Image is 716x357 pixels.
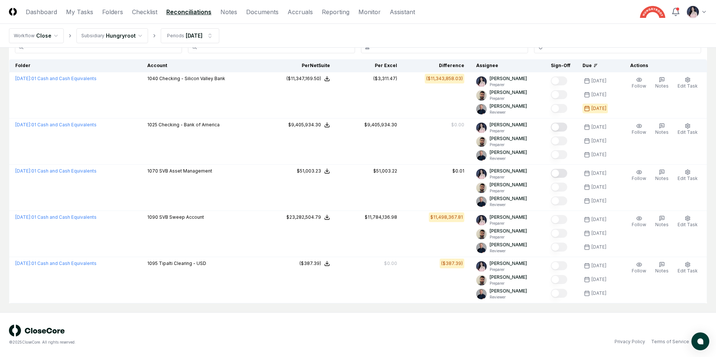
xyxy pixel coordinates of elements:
span: [DATE] : [15,260,31,266]
p: Reviewer [490,202,527,208]
div: ($11,343,858.03) [426,75,463,82]
span: 1070 [147,168,158,174]
button: Follow [630,75,648,91]
button: Edit Task [676,168,699,183]
button: Mark complete [551,183,567,192]
p: [PERSON_NAME] [490,149,527,156]
p: [PERSON_NAME] [490,214,527,221]
th: Per NetSuite [269,59,336,72]
button: Follow [630,214,648,230]
img: ACg8ocLvq7MjQV6RZF1_Z8o96cGG_vCwfvrLdMx8PuJaibycWA8ZaAE=s96-c [476,150,487,161]
div: [DATE] [591,170,606,177]
div: © 2025 CloseCore. All rights reserved. [9,339,358,345]
nav: breadcrumb [9,28,219,43]
p: Preparer [490,82,527,88]
div: Subsidiary [81,32,104,39]
span: Edit Task [678,222,698,227]
span: Notes [655,83,669,89]
th: Difference [403,59,470,72]
p: [PERSON_NAME] [490,260,527,267]
th: Folder [9,59,142,72]
span: Follow [632,83,646,89]
th: Sign-Off [545,59,577,72]
a: [DATE]:01 Cash and Cash Equivalents [15,76,97,81]
span: Follow [632,129,646,135]
span: Tipalti Clearing - USD [159,260,206,266]
img: ACg8ocK1rwy8eqCe8mfIxWeyxIbp_9IQcG1JX1XyIUBvatxmYFCosBjk=s96-c [476,123,487,133]
img: ACg8ocLvq7MjQV6RZF1_Z8o96cGG_vCwfvrLdMx8PuJaibycWA8ZaAE=s96-c [476,243,487,253]
span: [DATE] : [15,168,31,174]
p: Preparer [490,128,527,134]
p: [PERSON_NAME] [490,195,527,202]
img: logo [9,325,65,337]
button: $23,282,504.79 [286,214,330,221]
span: SVB Asset Management [159,168,212,174]
button: $9,405,934.30 [288,121,330,128]
a: Dashboard [26,7,57,16]
p: [PERSON_NAME] [490,89,527,96]
div: ($387.39) [441,260,463,267]
img: ACg8ocLvq7MjQV6RZF1_Z8o96cGG_vCwfvrLdMx8PuJaibycWA8ZaAE=s96-c [476,104,487,114]
p: [PERSON_NAME] [490,75,527,82]
span: Checking - Bank of America [158,122,220,127]
p: [PERSON_NAME] [490,135,527,142]
span: Edit Task [678,129,698,135]
div: [DATE] [591,124,606,130]
div: ($3,311.47) [373,75,397,82]
button: Mark complete [551,136,567,145]
span: 1095 [147,260,158,266]
div: [DATE] [591,198,606,204]
img: d09822cc-9b6d-4858-8d66-9570c114c672_214030b4-299a-48fd-ad93-fc7c7aef54c6.png [476,275,487,285]
button: Follow [630,168,648,183]
button: Follow [630,121,648,137]
p: [PERSON_NAME] [490,121,527,128]
div: Periods [167,32,184,39]
button: Mark complete [551,76,567,85]
span: Notes [655,176,669,181]
button: atlas-launcher [691,332,709,350]
div: $0.00 [384,260,397,267]
div: $0.00 [451,121,464,128]
div: [DATE] [591,91,606,98]
a: Terms of Service [651,338,689,345]
p: Reviewer [490,294,527,300]
span: Follow [632,268,646,274]
a: Reporting [322,7,349,16]
a: Monitor [358,7,381,16]
img: ACg8ocK1rwy8eqCe8mfIxWeyxIbp_9IQcG1JX1XyIUBvatxmYFCosBjk=s96-c [687,6,699,18]
span: Notes [655,129,669,135]
a: Checklist [132,7,157,16]
button: Mark complete [551,261,567,270]
a: Notes [220,7,237,16]
p: [PERSON_NAME] [490,228,527,234]
button: Notes [654,121,670,137]
img: ACg8ocLvq7MjQV6RZF1_Z8o96cGG_vCwfvrLdMx8PuJaibycWA8ZaAE=s96-c [476,196,487,207]
div: [DATE] [591,216,606,223]
button: Edit Task [676,121,699,137]
button: Notes [654,75,670,91]
div: [DATE] [591,290,606,297]
button: Periods[DATE] [161,28,219,43]
button: Follow [630,260,648,276]
div: $51,003.23 [297,168,321,174]
button: Mark complete [551,243,567,252]
span: [DATE] : [15,122,31,127]
img: d09822cc-9b6d-4858-8d66-9570c114c672_214030b4-299a-48fd-ad93-fc7c7aef54c6.png [476,90,487,101]
div: $9,405,934.30 [288,121,321,128]
div: [DATE] [591,262,606,269]
span: Edit Task [678,83,698,89]
button: Mark complete [551,104,567,113]
span: Notes [655,222,669,227]
button: Edit Task [676,260,699,276]
button: Notes [654,168,670,183]
a: Folders [102,7,123,16]
div: [DATE] [591,105,606,112]
p: Preparer [490,267,527,272]
button: Notes [654,260,670,276]
a: Reconciliations [166,7,211,16]
div: ($11,347,169.50) [286,75,321,82]
p: [PERSON_NAME] [490,288,527,294]
button: Mark complete [551,289,567,298]
span: 1090 [147,214,158,220]
div: $51,003.22 [373,168,397,174]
